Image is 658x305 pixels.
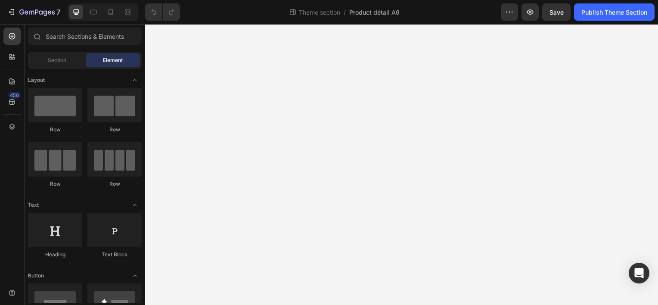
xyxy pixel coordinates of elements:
[87,180,142,188] div: Row
[629,263,649,283] div: Open Intercom Messenger
[128,198,142,212] span: Toggle open
[28,28,142,45] input: Search Sections & Elements
[28,76,45,84] span: Layout
[344,8,346,17] span: /
[103,56,123,64] span: Element
[87,126,142,134] div: Row
[28,201,39,209] span: Text
[128,73,142,87] span: Toggle open
[28,251,82,258] div: Heading
[349,8,400,17] span: Product détail A9
[574,3,655,21] button: Publish Theme Section
[145,3,180,21] div: Undo/Redo
[48,56,66,64] span: Section
[28,180,82,188] div: Row
[3,3,64,21] button: 7
[145,24,658,305] iframe: Design area
[128,269,142,283] span: Toggle open
[297,8,342,17] span: Theme section
[87,251,142,258] div: Text Block
[581,8,647,17] div: Publish Theme Section
[8,92,21,99] div: 450
[549,9,564,16] span: Save
[28,272,44,280] span: Button
[56,7,60,17] p: 7
[542,3,571,21] button: Save
[28,126,82,134] div: Row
